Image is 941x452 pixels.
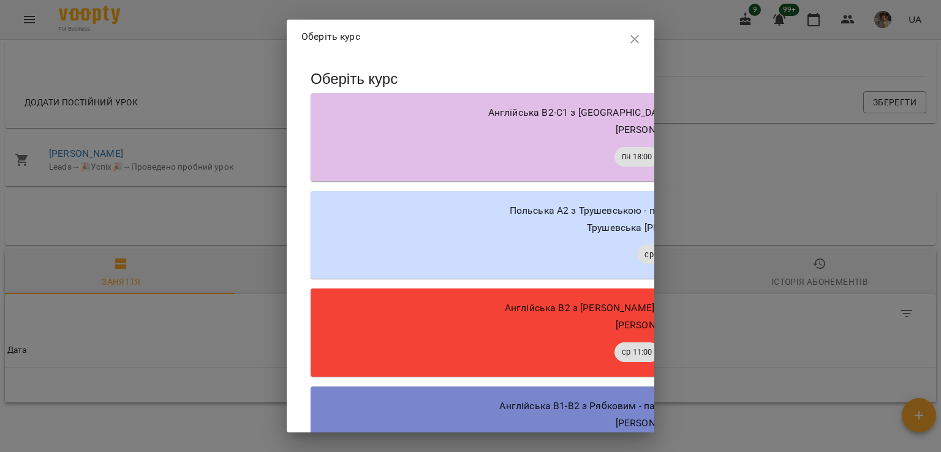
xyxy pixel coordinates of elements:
[616,124,705,135] span: [PERSON_NAME] (а)
[614,151,659,162] span: пн 18:00
[637,249,682,260] span: ср 12:00
[301,29,360,44] p: Оберіть курс
[499,399,666,413] p: Англійська В1-В2 з Рябковим - пара
[587,222,733,233] span: Трушевська [PERSON_NAME] (п)
[488,105,705,120] p: Англійська В2-С1 з [GEOGRAPHIC_DATA] - група
[510,203,672,218] p: Польська А2 з Трушевською - пара
[505,301,687,315] p: Англійська B2 з [PERSON_NAME] - група
[616,319,705,331] span: [PERSON_NAME] (а)
[614,346,659,358] span: ср 11:00
[616,417,705,429] span: [PERSON_NAME] (а)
